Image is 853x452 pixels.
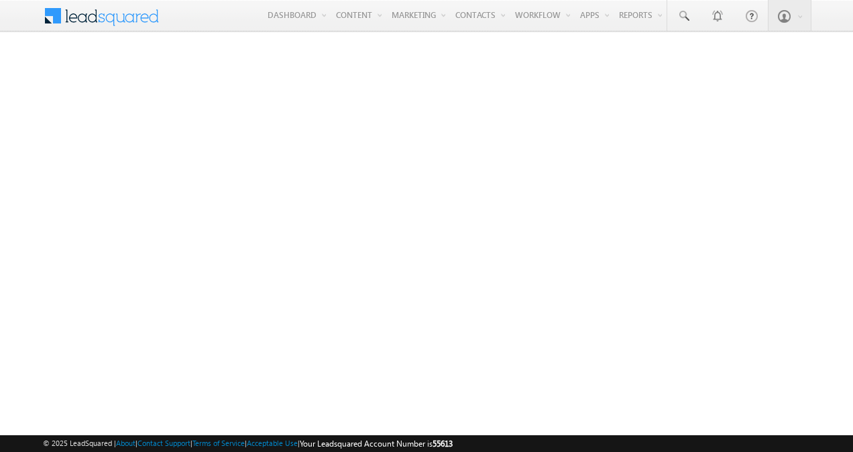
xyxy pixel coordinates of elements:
span: 55613 [433,439,453,449]
a: Acceptable Use [247,439,298,447]
span: © 2025 LeadSquared | | | | | [43,437,453,450]
span: Your Leadsquared Account Number is [300,439,453,449]
a: Contact Support [137,439,190,447]
a: About [116,439,135,447]
a: Terms of Service [192,439,245,447]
